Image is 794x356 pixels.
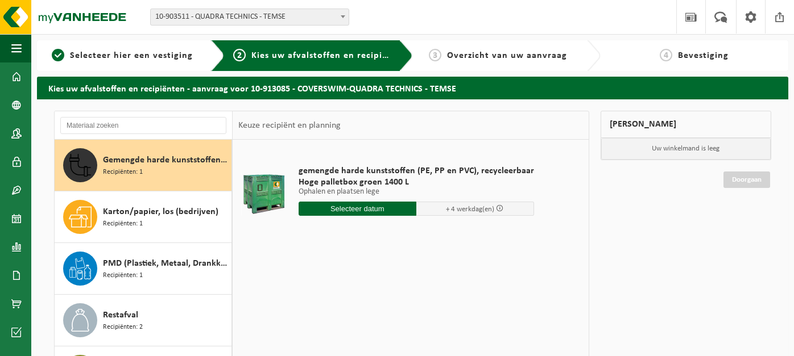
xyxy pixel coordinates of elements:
[233,49,246,61] span: 2
[150,9,349,26] span: 10-903511 - QUADRA TECHNICS - TEMSE
[103,257,229,270] span: PMD (Plastiek, Metaal, Drankkartons) (bedrijven)
[429,49,441,61] span: 3
[103,205,218,219] span: Karton/papier, los (bedrijven)
[299,177,534,188] span: Hoge palletbox groen 1400 L
[60,117,226,134] input: Materiaal zoeken
[447,51,567,60] span: Overzicht van uw aanvraag
[151,9,349,25] span: 10-903511 - QUADRA TECHNICS - TEMSE
[103,270,143,281] span: Recipiënten: 1
[660,49,672,61] span: 4
[55,140,232,191] button: Gemengde harde kunststoffen (PE, PP en PVC), recycleerbaar (industrieel) Recipiënten: 1
[103,219,143,229] span: Recipiënten: 1
[103,153,229,167] span: Gemengde harde kunststoffen (PE, PP en PVC), recycleerbaar (industrieel)
[52,49,64,61] span: 1
[299,188,534,196] p: Ophalen en plaatsen lege
[70,51,193,60] span: Selecteer hier een vestiging
[678,51,729,60] span: Bevestiging
[43,49,202,62] a: 1Selecteer hier een vestiging
[723,171,770,188] a: Doorgaan
[103,167,143,178] span: Recipiënten: 1
[55,295,232,346] button: Restafval Recipiënten: 2
[446,206,494,213] span: + 4 werkdag(en)
[55,191,232,243] button: Karton/papier, los (bedrijven) Recipiënten: 1
[251,51,408,60] span: Kies uw afvalstoffen en recipiënten
[601,111,771,138] div: [PERSON_NAME]
[233,111,346,140] div: Keuze recipiënt en planning
[601,138,771,160] p: Uw winkelmand is leeg
[299,202,416,216] input: Selecteer datum
[103,322,143,333] span: Recipiënten: 2
[103,308,138,322] span: Restafval
[55,243,232,295] button: PMD (Plastiek, Metaal, Drankkartons) (bedrijven) Recipiënten: 1
[37,77,788,99] h2: Kies uw afvalstoffen en recipiënten - aanvraag voor 10-913085 - COVERSWIM-QUADRA TECHNICS - TEMSE
[299,165,534,177] span: gemengde harde kunststoffen (PE, PP en PVC), recycleerbaar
